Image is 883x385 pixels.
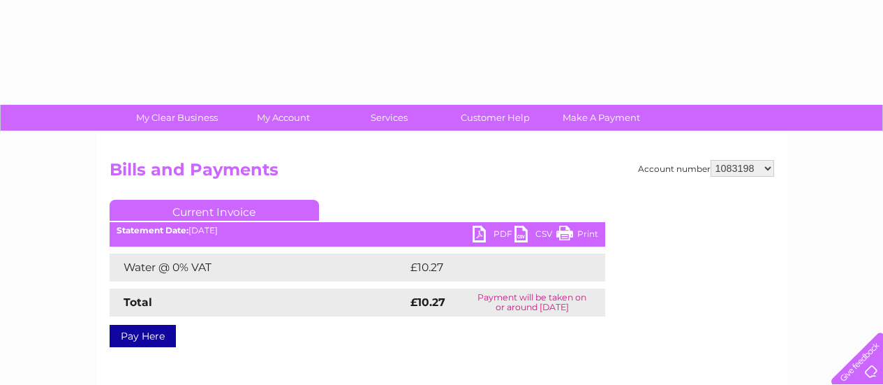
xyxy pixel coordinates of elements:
[124,296,152,309] strong: Total
[473,226,514,246] a: PDF
[556,226,598,246] a: Print
[110,325,176,347] a: Pay Here
[110,226,605,235] div: [DATE]
[514,226,556,246] a: CSV
[332,105,447,131] a: Services
[110,254,407,282] td: Water @ 0% VAT
[459,289,605,317] td: Payment will be taken on or around [DATE]
[117,225,188,235] b: Statement Date:
[110,200,319,221] a: Current Invoice
[110,160,774,187] h2: Bills and Payments
[638,160,774,177] div: Account number
[544,105,659,131] a: Make A Payment
[119,105,235,131] a: My Clear Business
[438,105,553,131] a: Customer Help
[225,105,341,131] a: My Account
[410,296,445,309] strong: £10.27
[407,254,576,282] td: £10.27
